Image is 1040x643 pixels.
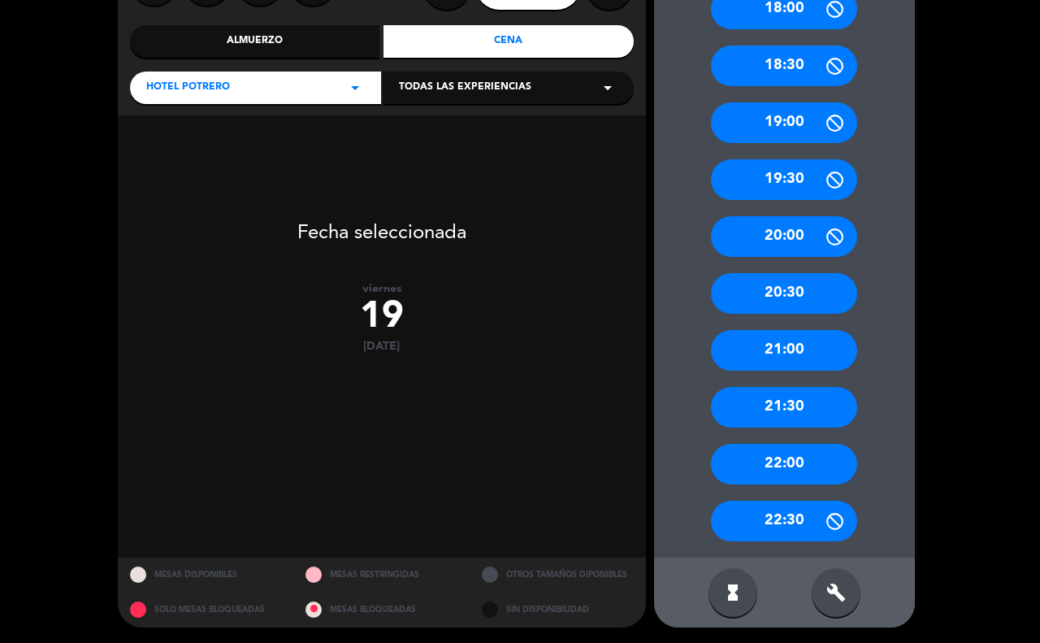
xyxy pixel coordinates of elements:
[598,78,617,98] i: arrow_drop_down
[711,330,857,371] div: 21:00
[383,25,634,58] div: Cena
[711,46,857,86] div: 18:30
[345,78,365,98] i: arrow_drop_down
[118,340,646,354] div: [DATE]
[470,593,646,628] div: SIN DISPONIBILIDAD
[118,282,646,296] div: viernes
[711,387,857,428] div: 21:30
[723,583,743,602] i: hourglass_full
[118,296,646,340] div: 19
[399,80,531,96] span: Todas las experiencias
[711,444,857,484] div: 22:00
[293,558,470,593] div: MESAS RESTRINGIDAS
[711,216,857,257] div: 20:00
[130,25,380,58] div: Almuerzo
[146,80,230,96] span: Hotel Potrero
[118,593,294,628] div: SOLO MESAS BLOQUEADAS
[711,501,857,541] div: 22:30
[711,159,857,200] div: 19:30
[118,558,294,593] div: MESAS DISPONIBLES
[826,583,846,602] i: build
[118,198,646,250] div: Fecha seleccionada
[470,558,646,593] div: OTROS TAMAÑOS DIPONIBLES
[293,593,470,628] div: MESAS BLOQUEADAS
[711,273,857,314] div: 20:30
[711,102,857,143] div: 19:00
